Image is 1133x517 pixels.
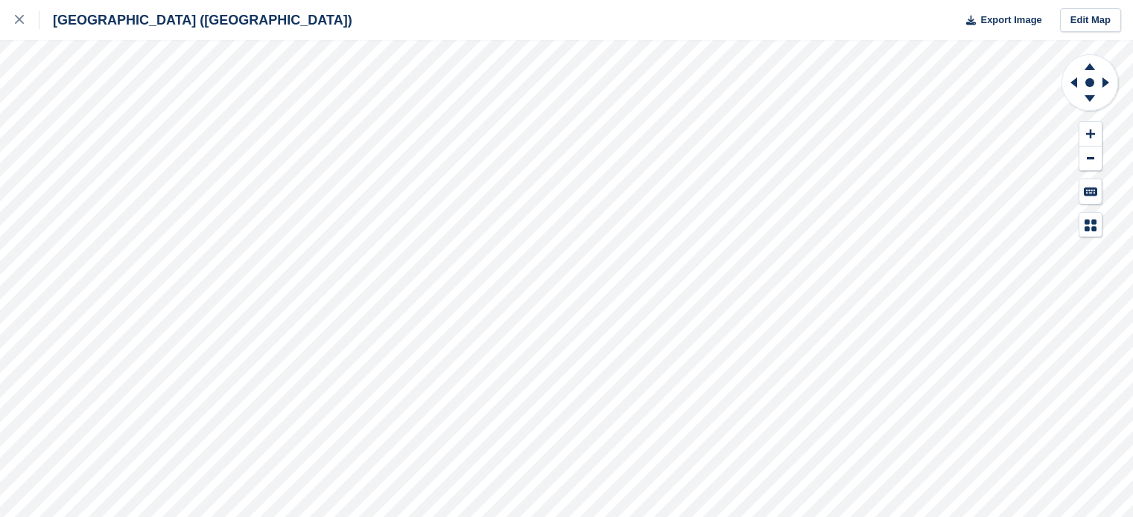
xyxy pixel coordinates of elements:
button: Export Image [957,8,1042,33]
button: Zoom Out [1079,147,1102,171]
button: Map Legend [1079,213,1102,237]
a: Edit Map [1060,8,1121,33]
div: [GEOGRAPHIC_DATA] ([GEOGRAPHIC_DATA]) [39,11,352,29]
span: Export Image [980,13,1041,28]
button: Keyboard Shortcuts [1079,179,1102,204]
button: Zoom In [1079,122,1102,147]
